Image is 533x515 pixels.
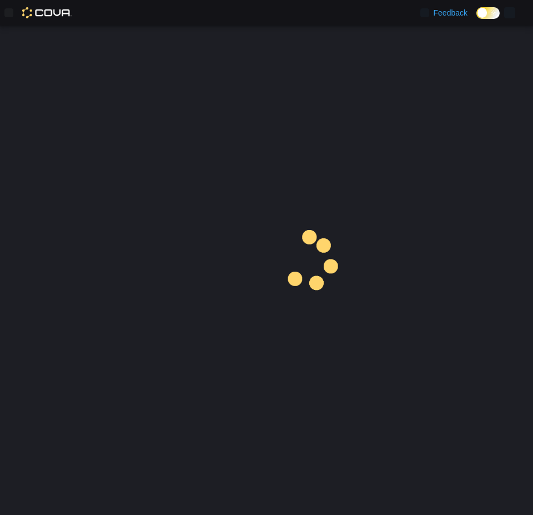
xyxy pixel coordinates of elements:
[22,7,72,18] img: Cova
[434,7,467,18] span: Feedback
[476,7,500,19] input: Dark Mode
[416,2,472,24] a: Feedback
[266,222,350,305] img: cova-loader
